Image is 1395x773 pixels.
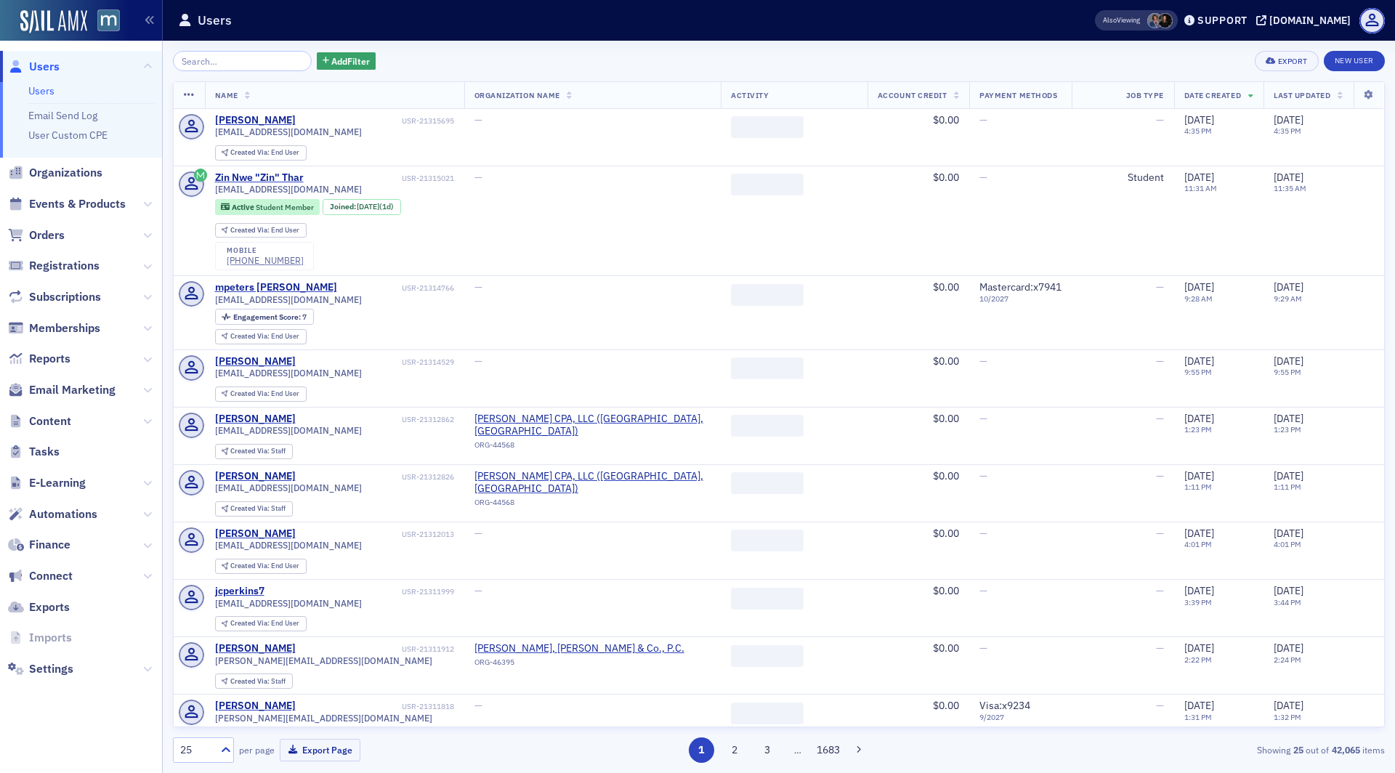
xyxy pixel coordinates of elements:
[298,644,454,654] div: USR-21311912
[474,584,482,597] span: —
[323,199,401,215] div: Joined: 2025-09-22 00:00:00
[731,284,804,306] span: ‌
[1184,126,1212,136] time: 4:35 PM
[933,469,959,482] span: $0.00
[28,109,97,122] a: Email Send Log
[1274,699,1303,712] span: [DATE]
[1184,539,1212,549] time: 4:01 PM
[1255,51,1318,71] button: Export
[267,587,454,596] div: USR-21311999
[474,642,684,655] span: Frobenius, Conaway & Co., P.C.
[8,506,97,522] a: Automations
[215,114,296,127] a: [PERSON_NAME]
[933,642,959,655] span: $0.00
[933,280,959,294] span: $0.00
[1359,8,1385,33] span: Profile
[474,470,711,495] span: Kullman CPA, LLC (Annapolis, MD)
[29,537,70,553] span: Finance
[215,355,296,368] div: [PERSON_NAME]
[933,527,959,540] span: $0.00
[215,713,432,724] span: [PERSON_NAME][EMAIL_ADDRESS][DOMAIN_NAME]
[230,678,286,686] div: Staff
[230,389,271,398] span: Created Via :
[8,475,86,491] a: E-Learning
[227,255,304,266] a: [PHONE_NUMBER]
[8,537,70,553] a: Finance
[8,196,126,212] a: Events & Products
[1278,57,1308,65] div: Export
[788,743,808,756] span: …
[1184,424,1212,434] time: 1:23 PM
[1269,14,1351,27] div: [DOMAIN_NAME]
[1184,171,1214,184] span: [DATE]
[215,501,293,517] div: Created Via: Staff
[933,171,959,184] span: $0.00
[1274,90,1330,100] span: Last Updated
[731,588,804,610] span: ‌
[731,116,804,138] span: ‌
[215,642,296,655] a: [PERSON_NAME]
[173,51,312,71] input: Search…
[230,149,299,157] div: End User
[97,9,120,32] img: SailAMX
[1324,51,1385,71] a: New User
[215,527,296,541] div: [PERSON_NAME]
[29,227,65,243] span: Orders
[215,616,307,631] div: Created Via: End User
[474,280,482,294] span: —
[8,289,101,305] a: Subscriptions
[230,620,299,628] div: End User
[731,703,804,724] span: ‌
[933,699,959,712] span: $0.00
[230,446,271,456] span: Created Via :
[1126,90,1164,100] span: Job Type
[1274,597,1301,607] time: 3:44 PM
[474,413,711,438] span: Kullman CPA, LLC (Annapolis, MD)
[230,390,299,398] div: End User
[29,382,116,398] span: Email Marketing
[1184,367,1212,377] time: 9:55 PM
[230,561,271,570] span: Created Via :
[29,289,101,305] span: Subscriptions
[8,568,73,584] a: Connect
[1274,126,1301,136] time: 4:35 PM
[330,202,357,211] span: Joined :
[215,585,264,598] a: jcperkins7
[816,737,841,763] button: 1683
[1184,113,1214,126] span: [DATE]
[29,165,102,181] span: Organizations
[29,320,100,336] span: Memberships
[8,320,100,336] a: Memberships
[215,540,362,551] span: [EMAIL_ADDRESS][DOMAIN_NAME]
[1274,412,1303,425] span: [DATE]
[1156,280,1164,294] span: —
[1157,13,1173,28] span: Lauren McDonough
[29,630,72,646] span: Imports
[215,470,296,483] div: [PERSON_NAME]
[298,116,454,126] div: USR-21315695
[474,470,711,495] a: [PERSON_NAME] CPA, LLC ([GEOGRAPHIC_DATA], [GEOGRAPHIC_DATA])
[230,333,299,341] div: End User
[298,702,454,711] div: USR-21311818
[233,313,307,321] div: 7
[474,171,482,184] span: —
[1184,597,1212,607] time: 3:39 PM
[1274,367,1301,377] time: 9:55 PM
[933,355,959,368] span: $0.00
[474,642,684,655] a: [PERSON_NAME], [PERSON_NAME] & Co., P.C.
[215,171,304,185] div: Zin Nwe "Zin" Thar
[230,147,271,157] span: Created Via :
[29,413,71,429] span: Content
[979,699,1030,712] span: Visa : x9234
[215,90,238,100] span: Name
[731,472,804,494] span: ‌
[29,444,60,460] span: Tasks
[1184,90,1241,100] span: Date Created
[298,530,454,539] div: USR-21312013
[1184,584,1214,597] span: [DATE]
[29,506,97,522] span: Automations
[1274,113,1303,126] span: [DATE]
